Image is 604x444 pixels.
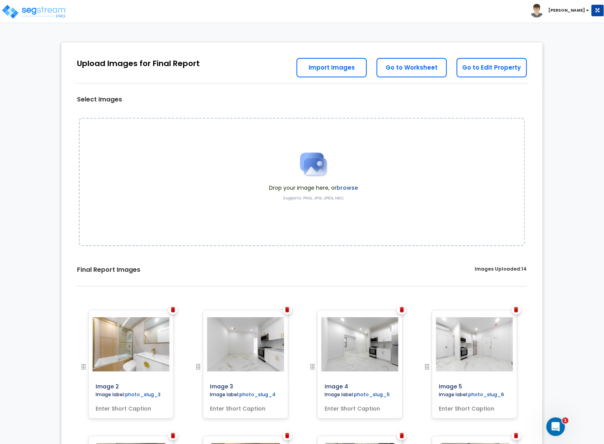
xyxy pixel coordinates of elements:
[522,266,527,272] span: 14
[294,145,333,184] img: Upload Icon
[514,433,518,439] img: Trash Icon
[321,402,398,413] input: Enter Short Caption
[77,95,122,104] label: Select Images
[530,4,544,17] img: avatar.png
[77,58,200,69] div: Upload Images for Final Report
[283,196,344,201] label: Supports: PNG, JPG, JPEG, HEIC
[377,58,447,77] a: Go to Worksheet
[469,391,504,398] label: photo_slug_6
[475,266,527,274] label: Images Uploaded:
[194,362,203,372] img: drag handle
[1,4,67,19] img: logo_pro_r.png
[514,307,518,313] img: Trash Icon
[171,307,175,313] img: Trash Icon
[308,362,317,372] img: drag handle
[422,362,432,372] img: drag handle
[400,307,404,313] img: Trash Icon
[337,184,358,192] label: browse
[207,391,279,400] label: Image label:
[269,184,358,192] span: Drop your image here, or
[546,418,565,436] iframe: Intercom live chat
[562,418,569,424] span: 1
[285,307,290,313] img: Trash Icon
[285,433,290,439] img: Trash Icon
[297,58,367,77] a: Import Images
[549,7,585,13] b: [PERSON_NAME]
[93,391,164,400] label: Image label:
[400,433,404,439] img: Trash Icon
[171,433,175,439] img: Trash Icon
[79,362,88,372] img: drag handle
[207,402,284,413] input: Enter Short Caption
[240,391,276,398] label: photo_slug_4
[436,402,513,413] input: Enter Short Caption
[77,266,140,274] label: Final Report Images
[457,58,527,77] a: Go to Edit Property
[354,391,390,398] label: photo_slug_5
[436,391,508,400] label: Image label:
[125,391,161,398] label: photo_slug_3
[93,402,169,413] input: Enter Short Caption
[321,391,393,400] label: Image label:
